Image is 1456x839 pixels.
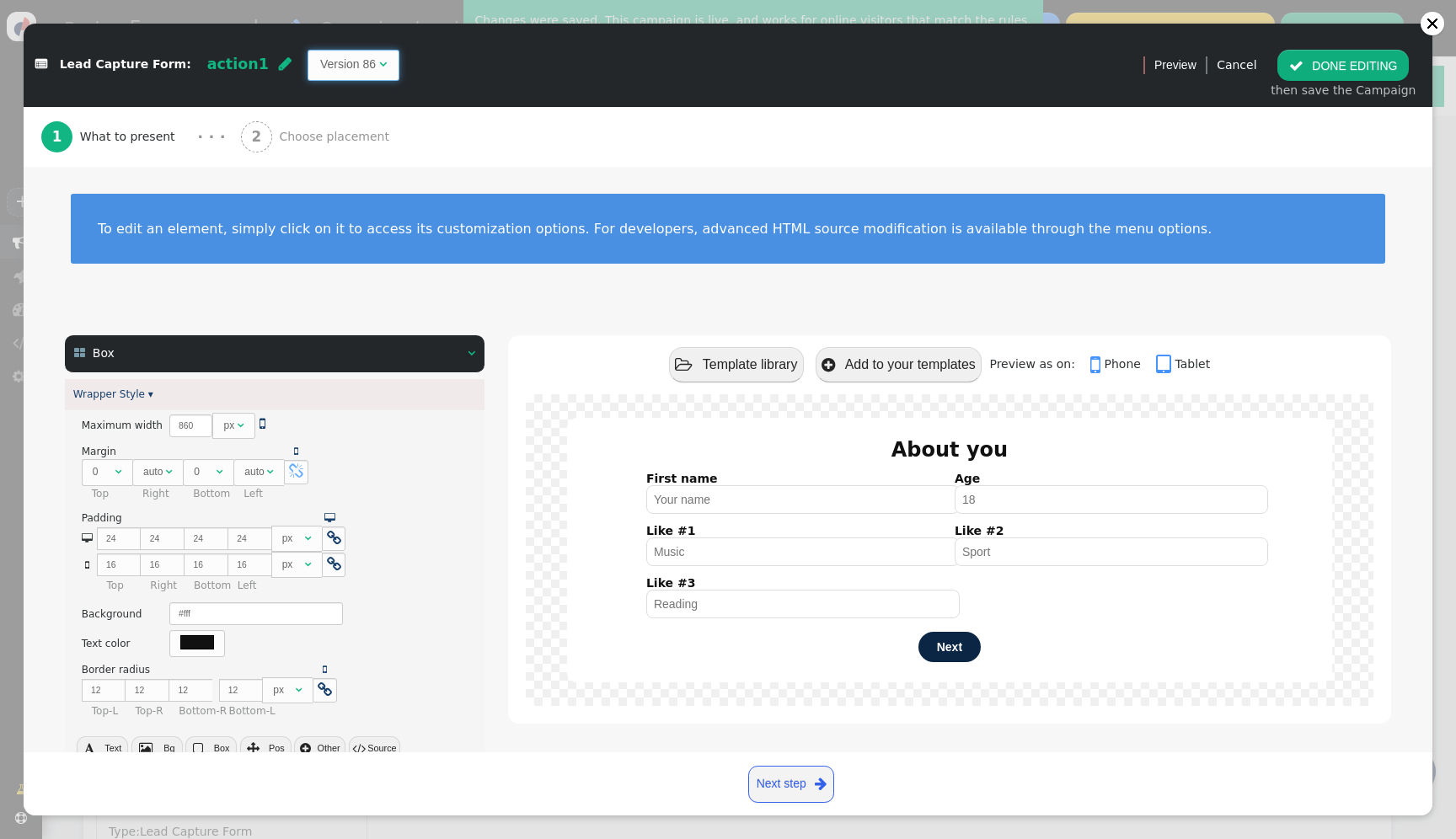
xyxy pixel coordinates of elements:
[294,446,298,457] span: 
[217,467,223,477] span: 
[265,184,337,195] span: birthday)}',
[289,464,303,479] span: 
[279,56,292,72] span: 
[352,742,365,755] span: 
[675,357,693,373] span: 
[955,537,1268,566] input: Like #2
[40,108,277,120] span: var sw = by_id.wiz; if(!sw.__state) sw.
[40,138,277,150] span: // Column mapping (menu-controlled). If
[646,524,696,537] font: Like #1
[669,347,804,382] button: Template library
[82,512,122,524] span: Padding
[327,557,341,572] span: 
[327,531,341,546] span: 
[273,682,293,697] div: px
[319,62,331,74] span: m"
[193,742,203,755] span: 
[247,742,260,755] span: 
[238,420,244,430] span: 
[1090,357,1153,371] a: Phone
[136,703,177,719] div: Top-R
[40,199,241,211] span: l1 : '${args->like1_prop:html}',
[238,578,330,593] div: Left
[289,77,592,89] span: _message:html:default(Please fill the required fie
[1217,58,1256,72] a: Cancel
[1154,50,1196,80] a: Preview
[93,464,113,479] div: 0
[131,736,183,760] button:  Bg
[142,486,191,501] div: Right
[955,472,980,485] font: Age
[194,464,214,479] div: 0
[40,184,265,195] span: age : '${args->age_prop:html:default(
[252,128,262,145] b: 2
[115,467,122,477] span: 
[277,138,520,150] span: any is empty, we safely skip pushing it.
[40,17,332,29] span: <div id="wiz" class="$switch-elem" data-case="st
[950,2,1096,13] span: border-radius:12px;')}">
[1154,56,1196,74] span: Preview
[214,743,230,753] span: Box
[294,446,298,457] a: 
[989,357,1086,371] span: Preview as on:
[41,107,241,167] a: 1 What to present · · ·
[324,513,335,523] span: 
[179,703,227,719] div: Bottom-R
[166,467,173,477] span: 
[265,168,392,180] span: efault(first_name)}',
[40,214,241,226] span: l2 : '${args->like2_prop:html}',
[207,56,269,72] span: action1
[163,743,174,753] span: Bg
[40,93,186,104] span: ontplload="(function(f){
[193,486,242,501] div: Bottom
[194,578,235,593] div: Bottom
[107,578,148,593] div: Top
[40,168,265,180] span: fn : '${args->first_name_prop:html:d
[891,438,1008,462] font: About you
[40,290,186,302] span: if(!col || !val) return;
[150,578,191,593] div: Right
[40,2,344,13] span: <div class="$responsive" data-style="${args->wrap_
[83,742,95,755] span: 
[223,418,234,433] div: px
[937,640,962,654] font: Next
[305,559,312,569] span: 
[279,128,396,146] span: Choose placement
[40,47,319,59] span: <!-- ================= STEP 1 ================
[269,743,285,753] span: Pos
[82,664,150,676] span: Border radius
[40,153,107,165] span: var MAP = {
[260,416,265,430] span: 
[244,486,292,501] div: Left
[468,347,475,359] span: 
[379,58,387,70] span: 
[647,2,950,13] span: padding:sel(24px,16px);background:#fff;color:#111;
[197,126,225,148] div: · · ·
[324,512,335,524] a: 
[92,486,141,501] div: Top
[349,736,400,760] button: Source
[816,347,982,382] button: Add to your templates
[40,77,289,89] span: data-required_msg="${args->required_field
[82,446,116,457] span: Margin
[918,632,981,662] button: Next
[40,229,234,241] span: l3 : '${args->like3_prop:html}'
[82,419,163,431] span: Maximum width
[592,77,629,89] span: lds)}"
[344,2,647,13] span: style:html:default('max-width:860px;margin:0 auto;
[646,485,960,514] input: First name
[282,531,302,546] div: px
[1090,353,1104,377] span: 
[332,17,362,29] span: ep1">
[74,347,85,359] span: 
[748,766,834,803] a: Next step
[320,56,376,73] td: Version 86
[1156,353,1175,377] span: 
[82,533,93,543] span: 
[305,533,312,543] span: 
[244,464,265,479] div: auto
[35,59,47,71] span: 
[282,557,302,572] div: px
[139,742,153,755] span: 
[40,244,52,256] span: };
